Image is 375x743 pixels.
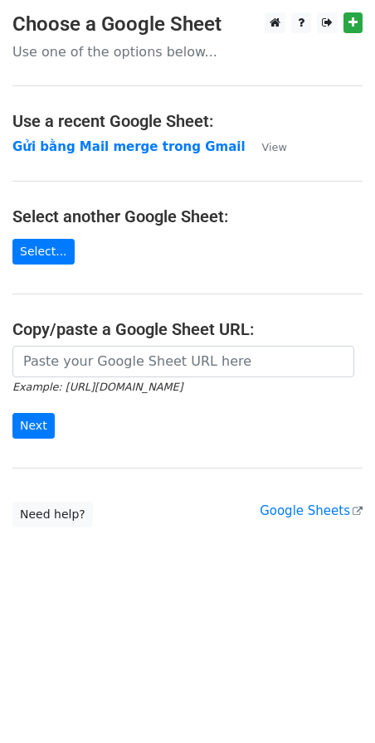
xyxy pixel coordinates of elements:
[12,111,363,131] h4: Use a recent Google Sheet:
[12,206,363,226] h4: Select another Google Sheet:
[12,12,363,36] h3: Choose a Google Sheet
[12,319,363,339] h4: Copy/paste a Google Sheet URL:
[12,43,363,61] p: Use one of the options below...
[12,381,183,393] small: Example: [URL][DOMAIN_NAME]
[12,502,93,527] a: Need help?
[262,141,287,153] small: View
[12,239,75,265] a: Select...
[12,139,246,154] a: Gửi bằng Mail merge trong Gmail
[246,139,287,154] a: View
[260,503,363,518] a: Google Sheets
[12,346,354,377] input: Paste your Google Sheet URL here
[12,413,55,439] input: Next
